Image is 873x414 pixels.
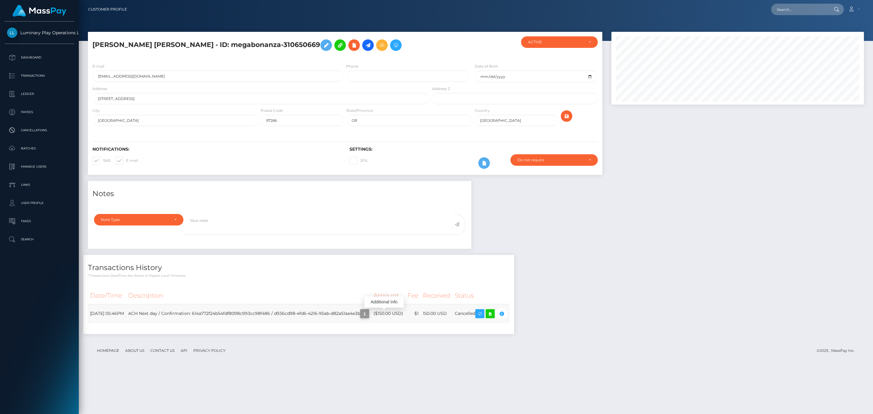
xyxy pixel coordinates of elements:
[94,214,183,225] button: Note Type
[7,199,72,208] p: User Profile
[5,123,74,138] a: Cancellations
[346,64,358,69] label: Phone
[421,304,453,323] td: 150.00 USD
[517,158,584,162] div: Do not require
[88,3,127,16] a: Customer Profile
[123,346,147,355] a: About Us
[5,50,74,65] a: Dashboard
[126,304,371,323] td: ACH Next day / Confirmation: 614a772f24b54fdf8098c993cc98f486 / d936cd98-4fd6-4216-95ab-d82a51aa4e3b
[5,141,74,156] a: Batches
[510,154,598,166] button: Do not require
[5,30,74,35] span: Luminary Play Operations Limited
[496,308,507,319] button: R04
[5,214,74,229] a: Taxes
[405,304,421,323] td: $1
[7,180,72,189] p: Links
[88,262,510,273] h4: Transactions History
[350,147,597,152] h6: Settings:
[405,287,421,304] th: Fee
[528,40,584,45] div: ACTIVE
[362,39,374,51] a: Initiate Payout
[5,177,74,192] a: Links
[371,304,405,323] td: ($150.00 USD)
[7,53,72,62] p: Dashboard
[92,189,467,199] h4: Notes
[115,157,138,165] label: E-mail
[7,217,72,226] p: Taxes
[92,157,111,165] label: SMS
[7,126,72,135] p: Cancellations
[5,105,74,120] a: Payees
[817,347,859,354] div: © 2025 , MassPay Inc.
[88,287,126,304] th: Date/Time
[7,89,72,98] p: Ledger
[88,273,510,278] p: * Transactions date/time are shown in payee's local timezone
[475,64,498,69] label: Date of Birth
[261,108,283,113] label: Postal Code
[346,108,373,113] label: State/Province
[126,287,371,304] th: Description
[5,86,74,102] a: Ledger
[7,162,72,171] p: Manage Users
[101,217,169,222] div: Note Type
[5,68,74,83] a: Transactions
[350,157,367,165] label: 2FA
[371,287,405,304] th: Amount
[432,86,450,92] label: Address 2
[771,4,828,15] input: Search...
[92,147,340,152] h6: Notifications:
[7,235,72,244] p: Search
[88,304,126,323] td: [DATE] 05:46PM
[364,296,404,308] div: Additional Info
[92,108,100,113] label: City
[7,144,72,153] p: Batches
[7,28,17,38] img: Luminary Play Operations Limited
[148,346,177,355] a: Contact Us
[5,195,74,211] a: User Profile
[92,36,426,54] h5: [PERSON_NAME] [PERSON_NAME] - ID: megabonanza-310650669
[453,304,510,323] td: Cancelled
[521,36,598,48] button: ACTIVE
[475,108,490,113] label: Country
[7,71,72,80] p: Transactions
[92,86,107,92] label: Address
[92,64,104,69] label: E-mail
[12,5,66,17] img: MassPay Logo
[95,346,122,355] a: Homepage
[5,159,74,174] a: Manage Users
[7,108,72,117] p: Payees
[421,287,453,304] th: Received
[5,232,74,247] a: Search
[178,346,190,355] a: API
[453,287,510,304] th: Status
[191,346,228,355] a: Privacy Policy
